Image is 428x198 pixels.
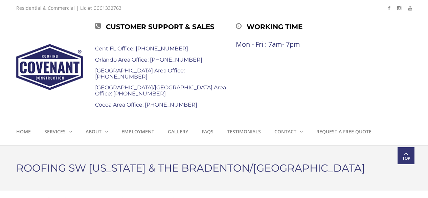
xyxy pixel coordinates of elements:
[220,118,268,145] a: Testimonials
[161,118,195,145] a: Gallery
[95,102,197,108] a: Cocoa Area Office: [PHONE_NUMBER]
[95,57,202,63] a: Orlando Area Office: [PHONE_NUMBER]
[398,155,414,162] span: Top
[236,21,376,32] div: Working time
[168,128,188,135] strong: Gallery
[16,44,83,90] img: Covenant Roofing and Construction, Inc.
[398,147,414,164] a: Top
[195,118,220,145] a: FAQs
[95,67,185,80] a: [GEOGRAPHIC_DATA] Area Office: [PHONE_NUMBER]
[16,118,38,145] a: Home
[16,156,412,180] h1: Roofing SW [US_STATE] & the Bradenton/[GEOGRAPHIC_DATA]
[16,128,31,135] strong: Home
[95,45,188,52] a: Cent FL Office: [PHONE_NUMBER]
[227,128,261,135] strong: Testimonials
[202,128,213,135] strong: FAQs
[44,128,66,135] strong: Services
[86,128,102,135] strong: About
[274,128,296,135] strong: Contact
[310,118,378,145] a: Request a Free Quote
[121,128,154,135] strong: Employment
[95,84,226,97] a: [GEOGRAPHIC_DATA]/[GEOGRAPHIC_DATA] Area Office: [PHONE_NUMBER]
[316,128,371,135] strong: Request a Free Quote
[38,118,79,145] a: Services
[115,118,161,145] a: Employment
[236,41,376,48] div: Mon - Fri : 7am- 7pm
[268,118,310,145] a: Contact
[95,21,235,32] div: Customer Support & Sales
[79,118,115,145] a: About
